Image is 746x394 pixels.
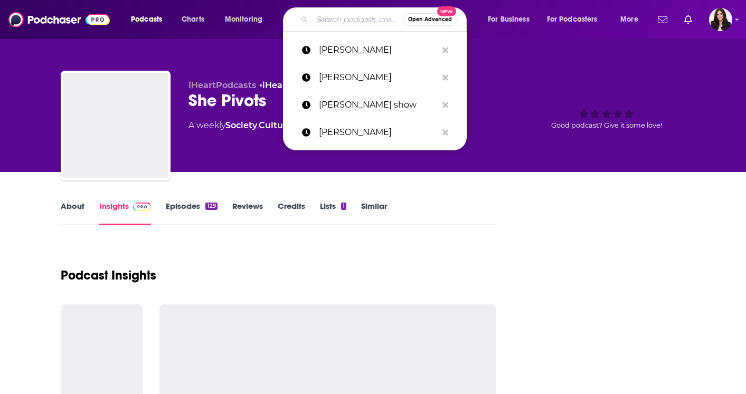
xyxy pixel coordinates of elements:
[166,201,217,225] a: Episodes129
[709,8,732,31] button: Show profile menu
[259,80,315,90] span: •
[361,201,387,225] a: Similar
[188,119,361,132] div: A weekly podcast
[527,80,686,146] div: Good podcast? Give it some love!
[8,9,110,30] img: Podchaser - Follow, Share and Rate Podcasts
[182,12,204,27] span: Charts
[319,91,437,119] p: Dave Ramsey show
[319,36,437,64] p: Ken Coleman
[480,11,543,28] button: open menu
[225,120,257,130] a: Society
[61,201,84,225] a: About
[257,120,259,130] span: ,
[319,119,437,146] p: Dave Ramsey
[709,8,732,31] span: Logged in as RebeccaShapiro
[341,203,346,210] div: 1
[551,121,662,129] span: Good podcast? Give it some love!
[293,7,477,32] div: Search podcasts, credits, & more...
[283,91,467,119] a: [PERSON_NAME] show
[620,12,638,27] span: More
[709,8,732,31] img: User Profile
[408,17,452,22] span: Open Advanced
[283,64,467,91] a: [PERSON_NAME]
[320,201,346,225] a: Lists1
[188,80,257,90] span: iHeartPodcasts
[488,12,530,27] span: For Business
[540,11,613,28] button: open menu
[319,64,437,91] p: John Delony
[61,267,156,283] h1: Podcast Insights
[654,11,672,28] a: Show notifications dropdown
[283,36,467,64] a: [PERSON_NAME]
[205,203,217,210] div: 129
[283,119,467,146] a: [PERSON_NAME]
[175,11,211,28] a: Charts
[613,11,651,28] button: open menu
[547,12,598,27] span: For Podcasters
[312,11,403,28] input: Search podcasts, credits, & more...
[259,120,292,130] a: Culture
[403,13,457,26] button: Open AdvancedNew
[232,201,263,225] a: Reviews
[133,203,152,211] img: Podchaser Pro
[262,80,315,90] a: iHeartRadio
[99,201,152,225] a: InsightsPodchaser Pro
[437,6,456,16] span: New
[131,12,162,27] span: Podcasts
[278,201,305,225] a: Credits
[218,11,276,28] button: open menu
[680,11,696,28] a: Show notifications dropdown
[124,11,176,28] button: open menu
[225,12,262,27] span: Monitoring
